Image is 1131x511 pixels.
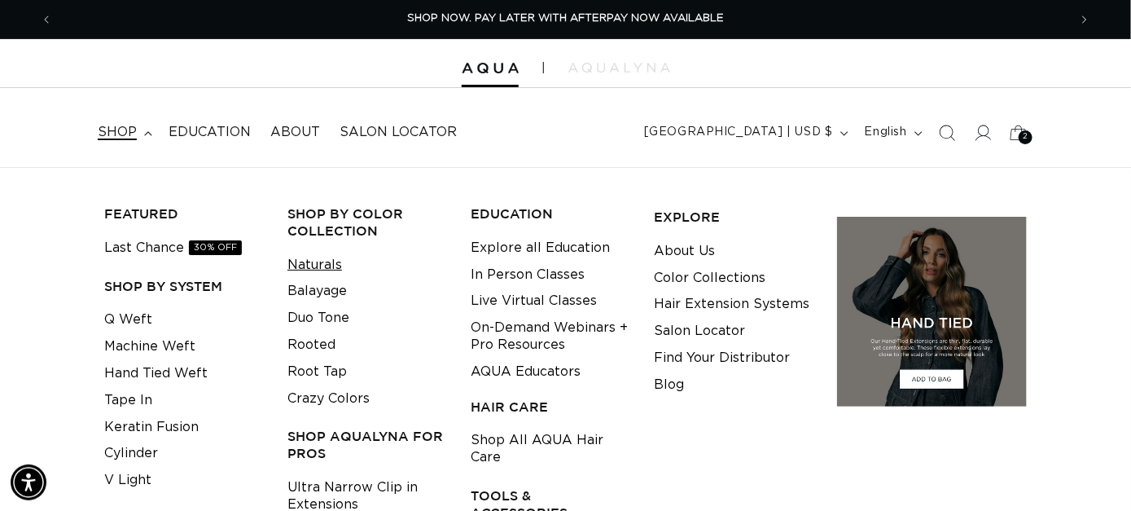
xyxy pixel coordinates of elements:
span: 2 [1023,130,1028,144]
summary: shop [88,114,159,151]
a: About [261,114,330,151]
button: English [855,117,929,148]
a: Shop All AQUA Hair Care [471,427,629,471]
span: SHOP NOW. PAY LATER WITH AFTERPAY NOW AVAILABLE [407,13,724,24]
a: Crazy Colors [287,385,370,412]
span: Salon Locator [340,124,457,141]
h3: EXPLORE [654,209,812,226]
a: Cylinder [104,440,158,467]
a: Tape In [104,387,152,414]
div: Accessibility Menu [11,465,46,500]
img: aqualyna.com [568,63,670,73]
a: Balayage [287,278,347,305]
a: Salon Locator [330,114,467,151]
span: Education [169,124,251,141]
a: Rooted [287,332,335,359]
a: Duo Tone [287,305,349,332]
a: Naturals [287,252,342,279]
span: About [270,124,320,141]
button: Previous announcement [28,4,64,35]
h3: EDUCATION [471,205,629,222]
span: shop [98,124,137,141]
a: In Person Classes [471,262,585,289]
a: About Us [654,238,715,265]
a: Last Chance30% OFF [104,235,242,262]
a: Q Weft [104,306,152,333]
summary: Search [929,115,965,151]
a: Blog [654,372,684,399]
a: Hair Extension Systems [654,291,809,318]
a: Keratin Fusion [104,414,199,441]
h3: Shop AquaLyna for Pros [287,428,445,462]
a: Hand Tied Weft [104,360,208,387]
a: Live Virtual Classes [471,288,597,315]
button: [GEOGRAPHIC_DATA] | USD $ [634,117,855,148]
a: Explore all Education [471,235,610,262]
a: Color Collections [654,265,765,292]
span: [GEOGRAPHIC_DATA] | USD $ [644,124,833,141]
a: Salon Locator [654,318,745,345]
a: Find Your Distributor [654,345,790,372]
span: English [865,124,907,141]
a: Machine Weft [104,333,195,360]
a: Root Tap [287,359,347,385]
a: V Light [104,467,151,494]
a: AQUA Educators [471,359,581,385]
h3: HAIR CARE [471,399,629,416]
button: Next announcement [1067,4,1103,35]
h3: FEATURED [104,205,262,222]
span: 30% OFF [189,240,242,255]
img: Aqua Hair Extensions [462,63,519,74]
h3: SHOP BY SYSTEM [104,278,262,295]
a: Education [159,114,261,151]
a: On-Demand Webinars + Pro Resources [471,315,629,359]
h3: Shop by Color Collection [287,205,445,240]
